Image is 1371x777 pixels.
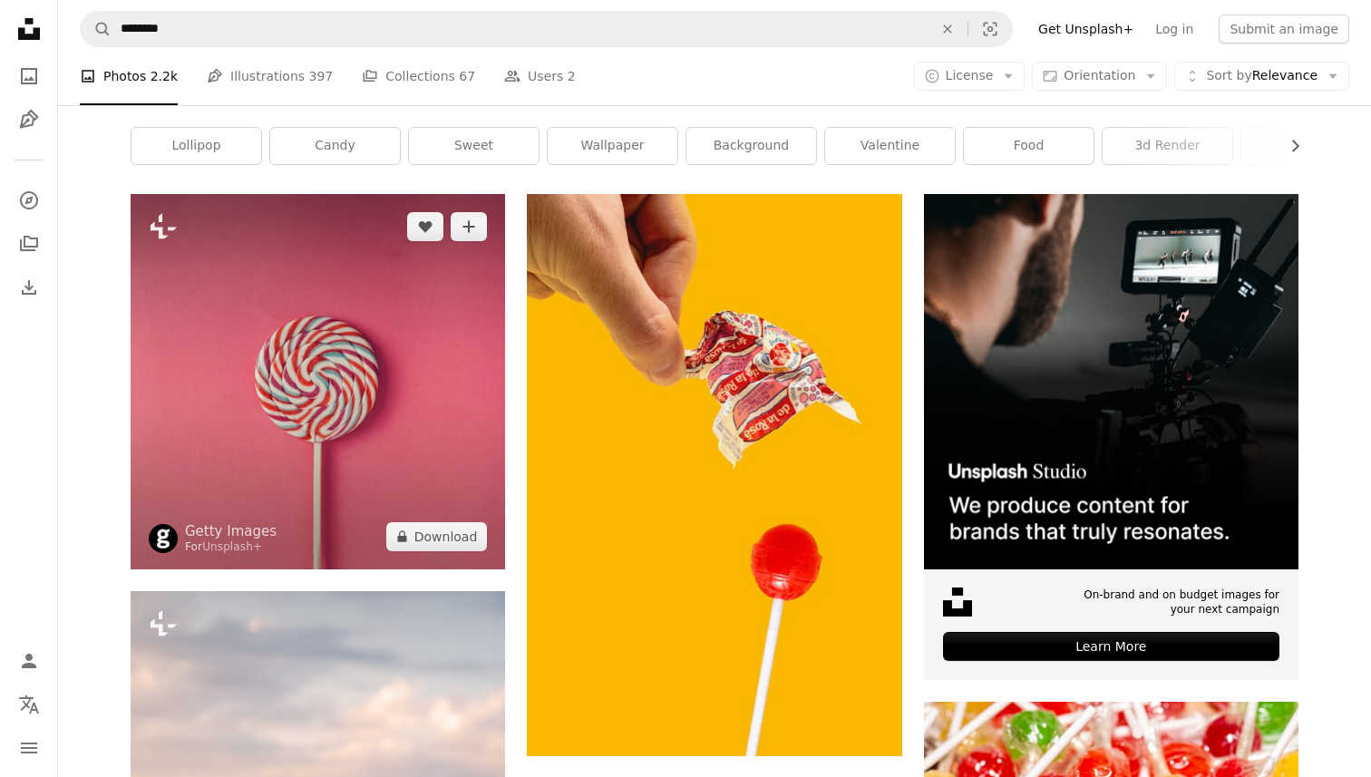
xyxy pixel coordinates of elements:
button: Orientation [1032,62,1167,91]
a: candy [270,128,400,164]
a: sweet [409,128,539,164]
form: Find visuals sitewide [80,11,1013,47]
span: 67 [459,66,475,86]
img: person holding red lollipop with blue and white candy wrapper [527,194,901,756]
span: On-brand and on budget images for your next campaign [1074,588,1279,618]
div: For [185,540,277,555]
a: food [964,128,1094,164]
a: Collections [11,226,47,262]
button: Language [11,686,47,723]
a: Log in / Sign up [11,643,47,679]
a: Collections 67 [362,47,475,105]
span: 2 [568,66,576,86]
button: Search Unsplash [81,12,112,46]
button: Clear [928,12,967,46]
a: Getty Images [185,522,277,540]
button: Sort byRelevance [1174,62,1349,91]
a: background [686,128,816,164]
span: Sort by [1206,68,1251,83]
a: Colorful lollipop on pink background. Flat lay. Minimal concept. [131,373,505,389]
a: Get Unsplash+ [1027,15,1144,44]
img: Go to Getty Images's profile [149,524,178,553]
img: file-1631678316303-ed18b8b5cb9cimage [943,588,972,617]
button: Add to Collection [451,212,487,241]
a: Illustrations [11,102,47,138]
a: Home — Unsplash [11,11,47,51]
a: Download History [11,269,47,306]
button: Download [386,522,488,551]
img: file-1715652217532-464736461acbimage [924,194,1298,568]
button: License [914,62,1026,91]
button: Like [407,212,443,241]
a: wallpaper [548,128,677,164]
a: lollipop [131,128,261,164]
a: Illustrations 397 [207,47,333,105]
span: License [946,68,994,83]
a: Photos [11,58,47,94]
button: Submit an image [1219,15,1349,44]
button: scroll list to the right [1279,128,1298,164]
a: Users 2 [504,47,576,105]
button: Visual search [968,12,1012,46]
button: Menu [11,730,47,766]
a: person holding red lollipop with blue and white candy wrapper [527,467,901,483]
a: 3d [1241,128,1371,164]
img: Colorful lollipop on pink background. Flat lay. Minimal concept. [131,194,505,568]
a: On-brand and on budget images for your next campaignLearn More [924,194,1298,680]
a: Log in [1144,15,1204,44]
span: Orientation [1064,68,1135,83]
a: Unsplash+ [202,540,262,553]
a: valentine [825,128,955,164]
span: Relevance [1206,67,1318,85]
div: Learn More [943,632,1279,661]
a: 3d render [1103,128,1232,164]
span: 397 [309,66,334,86]
a: Explore [11,182,47,219]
